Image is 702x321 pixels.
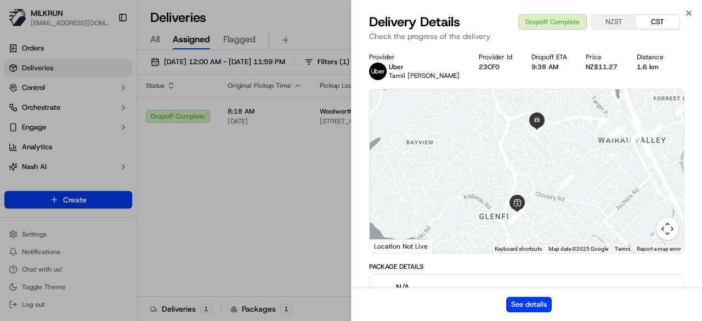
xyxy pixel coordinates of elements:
div: 10 [675,102,689,116]
span: Map data ©2025 Google [548,246,608,252]
span: N/A [396,281,432,292]
div: 8 [676,102,690,116]
div: Location Not Live [370,239,433,253]
div: 14 [530,123,544,137]
button: 23CF0 [479,63,500,71]
div: 9:38 AM [531,63,569,71]
div: 11 [649,123,664,138]
div: 5 [559,174,574,188]
a: Report a map error [637,246,681,252]
div: Provider [369,53,461,61]
button: N/A [370,275,684,310]
img: uber-new-logo.jpeg [369,63,387,80]
div: Dropoff ETA [531,53,569,61]
div: Provider Id [479,53,514,61]
p: Check the progress of the delivery [369,31,684,42]
div: 12 [612,125,626,139]
div: 3 [508,210,522,224]
div: NZ$11.27 [586,63,619,71]
button: NZST [592,15,636,29]
div: Price [586,53,619,61]
button: CST [636,15,680,29]
div: 6 [607,125,621,139]
div: Package Details [369,262,684,271]
button: Map camera controls [656,218,678,240]
span: Tamil [PERSON_NAME] [389,71,460,80]
a: Terms (opens in new tab) [615,246,630,252]
div: 1.6 km [637,63,665,71]
img: Google [372,239,409,253]
span: Delivery Details [369,13,460,31]
div: 7 [627,131,642,145]
div: 4 [512,205,526,219]
p: Uber [389,63,460,71]
div: Distance [637,53,665,61]
div: 13 [597,113,611,127]
a: Open this area in Google Maps (opens a new window) [372,239,409,253]
button: See details [506,297,552,312]
button: Keyboard shortcuts [495,245,542,253]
